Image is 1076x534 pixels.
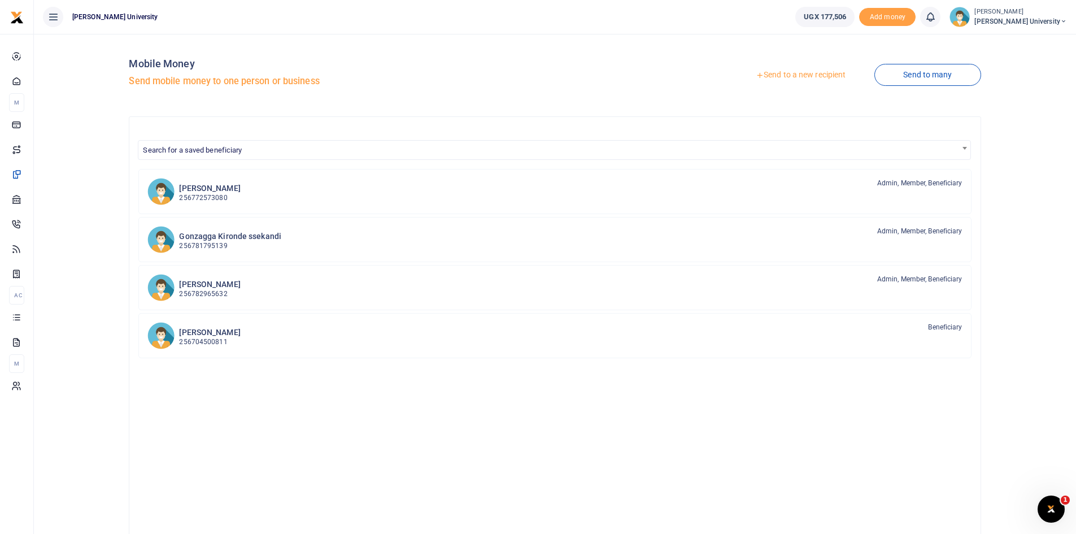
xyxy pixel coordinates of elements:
[179,337,240,348] p: 256704500811
[138,265,971,310] a: ScO [PERSON_NAME] 256782965632 Admin, Member, Beneficiary
[179,193,240,203] p: 256772573080
[795,7,855,27] a: UGX 177,506
[179,184,240,193] h6: [PERSON_NAME]
[179,232,281,241] h6: Gonzagga Kironde ssekandi
[859,8,916,27] li: Toup your wallet
[179,280,240,289] h6: [PERSON_NAME]
[179,328,240,337] h6: [PERSON_NAME]
[727,65,874,85] a: Send to a new recipient
[949,7,970,27] img: profile-user
[804,11,846,23] span: UGX 177,506
[877,274,962,284] span: Admin, Member, Beneficiary
[974,16,1067,27] span: [PERSON_NAME] University
[138,217,971,262] a: GKs Gonzagga Kironde ssekandi 256781795139 Admin, Member, Beneficiary
[179,241,281,251] p: 256781795139
[791,7,859,27] li: Wallet ballance
[974,7,1067,17] small: [PERSON_NAME]
[949,7,1067,27] a: profile-user [PERSON_NAME] [PERSON_NAME] University
[1038,496,1065,523] iframe: Intercom live chat
[9,286,24,305] li: Ac
[129,76,550,87] h5: Send mobile money to one person or business
[9,354,24,373] li: M
[129,58,550,70] h4: Mobile Money
[859,12,916,20] a: Add money
[10,11,24,24] img: logo-small
[859,8,916,27] span: Add money
[928,322,962,332] span: Beneficiary
[147,226,175,253] img: GKs
[874,64,981,86] a: Send to many
[877,178,962,188] span: Admin, Member, Beneficiary
[138,313,971,358] a: NK [PERSON_NAME] 256704500811 Beneficiary
[138,169,971,214] a: PB [PERSON_NAME] 256772573080 Admin, Member, Beneficiary
[143,146,242,154] span: Search for a saved beneficiary
[147,274,175,301] img: ScO
[10,12,24,21] a: logo-small logo-large logo-large
[147,178,175,205] img: PB
[68,12,162,22] span: [PERSON_NAME] University
[138,141,970,158] span: Search for a saved beneficiary
[877,226,962,236] span: Admin, Member, Beneficiary
[147,322,175,349] img: NK
[179,289,240,299] p: 256782965632
[9,93,24,112] li: M
[1061,496,1070,505] span: 1
[138,140,970,160] span: Search for a saved beneficiary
